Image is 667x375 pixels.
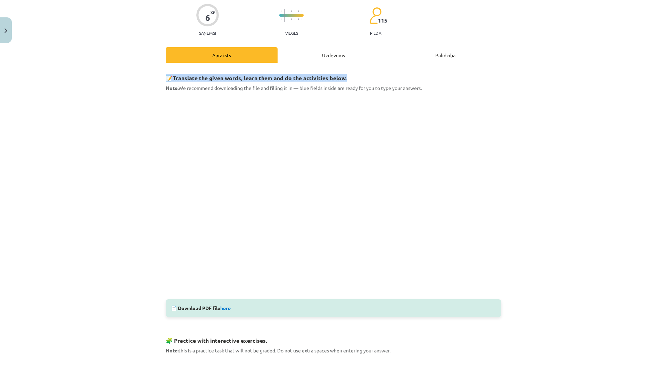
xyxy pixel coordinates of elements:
a: here [220,305,231,311]
div: Palīdzība [389,47,501,63]
img: icon-short-line-57e1e144782c952c97e751825c79c345078a6d821885a25fce030b3d8c18986b.svg [291,10,292,12]
h3: 📝 [166,69,501,82]
strong: Note. [166,85,179,91]
div: 6 [205,13,210,23]
div: 📄 Download PDF file [166,299,501,317]
span: We recommend downloading the file and filling it in — blue fields inside are ready for you to typ... [166,85,422,91]
img: icon-short-line-57e1e144782c952c97e751825c79c345078a6d821885a25fce030b3d8c18986b.svg [298,10,299,12]
img: students-c634bb4e5e11cddfef0936a35e636f08e4e9abd3cc4e673bd6f9a4125e45ecb1.svg [369,7,381,24]
img: icon-short-line-57e1e144782c952c97e751825c79c345078a6d821885a25fce030b3d8c18986b.svg [291,18,292,20]
span: this is a practice task that will not be graded. Do not use extra spaces when entering your answer. [166,347,390,353]
strong: 🧩 [166,337,173,344]
img: icon-long-line-d9ea69661e0d244f92f715978eff75569469978d946b2353a9bb055b3ed8787d.svg [284,9,285,22]
p: Saņemsi [196,31,219,35]
b: Translate the given words, learn them and do the activities below. [173,74,347,82]
p: pilda [370,31,381,35]
img: icon-close-lesson-0947bae3869378f0d4975bcd49f059093ad1ed9edebbc8119c70593378902aed.svg [5,28,7,33]
span: XP [211,10,215,14]
img: icon-short-line-57e1e144782c952c97e751825c79c345078a6d821885a25fce030b3d8c18986b.svg [298,18,299,20]
p: Viegls [285,31,298,35]
div: Uzdevums [278,47,389,63]
span: 115 [378,17,387,24]
div: Apraksts [166,47,278,63]
strong: Practice with interactive exercises. [174,337,267,344]
strong: Note: [166,347,179,353]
